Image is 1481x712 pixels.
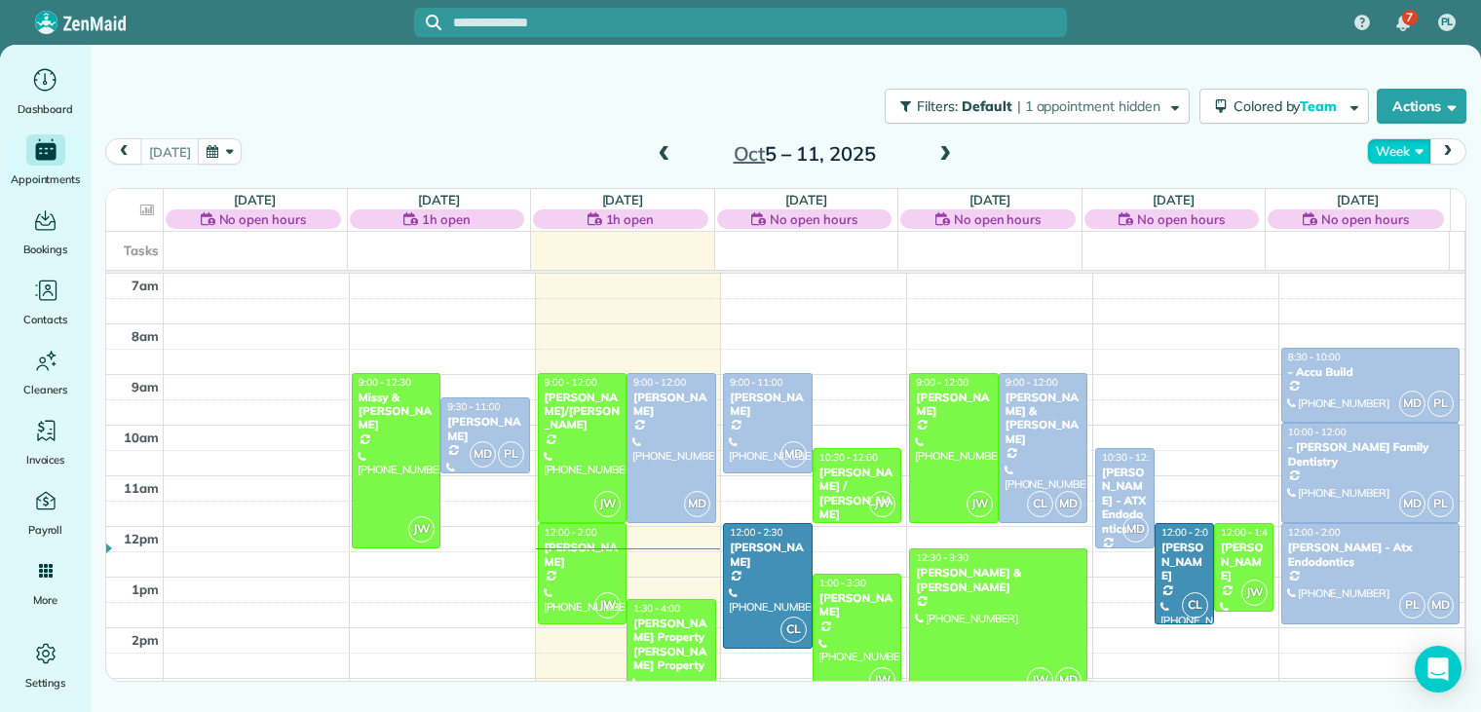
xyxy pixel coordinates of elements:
span: 1:00 - 3:30 [819,577,866,589]
div: [PERSON_NAME] - ATX Endodontics [1101,466,1149,536]
span: JW [594,592,621,618]
a: Bookings [8,205,83,259]
span: No open hours [1137,209,1225,229]
a: Settings [8,638,83,693]
span: Dashboard [18,99,73,119]
span: Appointments [11,169,81,189]
span: MD [1122,516,1149,543]
span: 11am [124,480,159,496]
span: PL [1427,491,1454,517]
div: [PERSON_NAME] [446,415,524,443]
span: JW [594,491,621,517]
span: 1:30 - 4:00 [633,602,680,615]
span: 9:00 - 12:00 [1006,376,1058,389]
a: Dashboard [8,64,83,119]
span: 2pm [132,632,159,648]
span: 1h open [606,209,655,229]
span: 9:00 - 12:00 [545,376,597,389]
span: Tasks [124,243,159,258]
h2: 5 – 11, 2025 [683,143,927,165]
span: No open hours [1321,209,1409,229]
div: Missy & [PERSON_NAME] [358,391,436,432]
span: MD [1399,391,1425,417]
div: - Accu Build [1287,365,1455,379]
span: 10am [124,430,159,445]
button: Actions [1377,89,1466,124]
span: CL [1027,491,1053,517]
span: | 1 appointment hidden [1017,97,1160,115]
button: Focus search [414,15,441,30]
span: No open hours [770,209,857,229]
span: 12:00 - 1:45 [1221,526,1273,539]
button: [DATE] [140,138,199,165]
div: [PERSON_NAME] [1160,541,1208,582]
span: CL [1182,592,1208,618]
div: [PERSON_NAME] [544,541,622,569]
div: Open Intercom Messenger [1415,646,1462,693]
button: prev [105,138,142,165]
div: [PERSON_NAME] [729,391,807,419]
a: Cleaners [8,345,83,399]
span: 1h open [422,209,471,229]
span: Settings [25,673,66,693]
span: Colored by [1234,97,1344,115]
span: MD [780,441,807,468]
button: next [1429,138,1466,165]
span: 9:00 - 11:00 [730,376,782,389]
a: [DATE] [234,192,276,207]
a: [DATE] [969,192,1011,207]
div: [PERSON_NAME] [1220,541,1268,582]
div: - [PERSON_NAME] Family Dentistry [1287,440,1455,468]
span: Contacts [23,310,67,329]
div: 7 unread notifications [1383,2,1424,45]
svg: Focus search [426,15,441,30]
span: PL [1399,592,1425,618]
div: [PERSON_NAME] & [PERSON_NAME] [915,566,1082,594]
span: MD [1427,592,1454,618]
button: Filters: Default | 1 appointment hidden [885,89,1189,124]
span: JW [869,491,895,517]
span: 10:30 - 12:30 [1102,451,1160,464]
span: MD [1055,667,1082,693]
span: Oct [734,141,766,166]
span: 12:30 - 3:30 [916,551,968,564]
span: PL [1441,15,1454,30]
span: 12:00 - 2:00 [1288,526,1341,539]
span: 12:00 - 2:30 [730,526,782,539]
button: Week [1367,138,1430,165]
span: Filters: [917,97,958,115]
a: Payroll [8,485,83,540]
div: [PERSON_NAME] [729,541,807,569]
span: 8:30 - 10:00 [1288,351,1341,363]
span: MD [470,441,496,468]
span: Team [1300,97,1340,115]
span: 7 [1406,10,1413,25]
div: [PERSON_NAME] [915,391,993,419]
span: 12pm [124,531,159,546]
span: MD [1055,491,1082,517]
a: [DATE] [602,192,644,207]
a: Appointments [8,134,83,189]
a: [DATE] [1337,192,1379,207]
span: MD [1399,491,1425,517]
span: 10:30 - 12:00 [819,451,878,464]
span: 9:00 - 12:00 [633,376,686,389]
span: 9:00 - 12:30 [359,376,411,389]
span: PL [498,441,524,468]
span: 12:00 - 2:00 [1161,526,1214,539]
div: [PERSON_NAME] - Atx Endodontics [1287,541,1455,569]
span: More [33,590,57,610]
a: Filters: Default | 1 appointment hidden [875,89,1189,124]
div: [PERSON_NAME]/[PERSON_NAME] [544,391,622,432]
span: Payroll [28,520,63,540]
button: Colored byTeam [1199,89,1369,124]
span: Cleaners [23,380,67,399]
span: PL [1427,391,1454,417]
span: MD [684,491,710,517]
span: JW [408,516,435,543]
div: [PERSON_NAME] [818,591,896,619]
span: Bookings [23,240,68,259]
span: Invoices [26,450,65,469]
div: [PERSON_NAME] Property [PERSON_NAME] Property [632,617,710,673]
span: Default [962,97,1013,115]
